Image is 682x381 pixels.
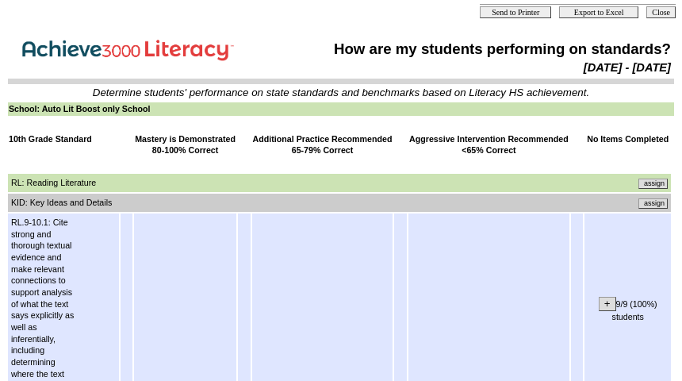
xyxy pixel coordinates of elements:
[9,160,10,171] img: spacer.gif
[638,179,668,189] input: Assign additional materials that assess this standard.
[480,6,551,18] input: Send to Printer
[646,6,676,18] input: Close
[584,133,671,157] td: No Items Completed
[10,196,506,210] td: KID: Key Ideas and Details
[285,60,672,75] td: [DATE] - [DATE]
[285,40,672,59] td: How are my students performing on standards?
[134,133,236,157] td: Mastery is Demonstrated 80-100% Correct
[638,198,668,209] input: Assign additional materials that assess this standard.
[11,31,249,65] img: Achieve3000 Reports Logo
[9,87,673,98] td: Determine students' performance on state standards and benchmarks based on Literacy HS achievement.
[8,102,674,116] td: School: Auto Lit Boost only School
[8,133,119,157] td: 10th Grade Standard
[599,297,616,310] input: +
[10,176,485,190] td: RL: Reading Literature
[559,6,638,18] input: Export to Excel
[408,133,569,157] td: Aggressive Intervention Recommended <65% Correct
[252,133,393,157] td: Additional Practice Recommended 65-79% Correct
